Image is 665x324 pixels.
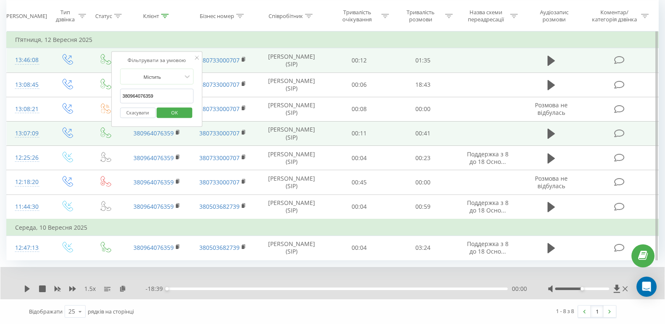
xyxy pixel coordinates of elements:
[165,287,169,290] div: Accessibility label
[556,307,574,315] div: 1 - 8 з 8
[29,308,63,315] span: Відображати
[528,9,580,23] div: Аудіозапис розмови
[269,12,303,19] div: Співробітник
[199,56,240,64] a: 380733000707
[391,170,455,194] td: 00:00
[327,170,391,194] td: 00:45
[133,244,174,251] a: 380964076359
[133,202,174,210] a: 380964076359
[636,277,657,297] div: Open Intercom Messenger
[256,48,327,73] td: [PERSON_NAME] (SIP)
[15,125,39,142] div: 13:07:09
[327,121,391,145] td: 00:11
[199,105,240,113] a: 380733000707
[391,194,455,219] td: 00:59
[327,236,391,260] td: 00:04
[391,48,455,73] td: 01:35
[199,244,240,251] a: 380503682739
[146,285,167,293] span: - 18:39
[391,97,455,121] td: 00:00
[5,12,47,19] div: [PERSON_NAME]
[256,121,327,145] td: [PERSON_NAME] (SIP)
[256,194,327,219] td: [PERSON_NAME] (SIP)
[467,240,509,255] span: Поддержка з 8 до 18 Осно...
[133,178,174,186] a: 380964076359
[256,236,327,260] td: [PERSON_NAME] (SIP)
[512,285,527,293] span: 00:00
[199,154,240,162] a: 380733000707
[15,101,39,117] div: 13:08:21
[256,73,327,97] td: [PERSON_NAME] (SIP)
[199,129,240,137] a: 380733000707
[535,174,568,190] span: Розмова не відбулась
[399,9,443,23] div: Тривалість розмови
[335,9,379,23] div: Тривалість очікування
[133,129,174,137] a: 380964076359
[581,287,584,290] div: Accessibility label
[163,106,186,119] span: OK
[157,107,193,118] button: OK
[327,73,391,97] td: 00:06
[133,154,174,162] a: 380964076359
[199,202,240,210] a: 380503682739
[256,97,327,121] td: [PERSON_NAME] (SIP)
[143,12,159,19] div: Клієнт
[391,121,455,145] td: 00:41
[256,170,327,194] td: [PERSON_NAME] (SIP)
[535,101,568,117] span: Розмова не відбулась
[55,9,76,23] div: Тип дзвінка
[15,150,39,166] div: 12:25:26
[199,80,240,88] a: 380733000707
[120,89,194,104] input: Введіть значення
[467,150,509,166] span: Поддержка з 8 до 18 Осно...
[95,12,112,19] div: Статус
[391,146,455,170] td: 00:23
[256,146,327,170] td: [PERSON_NAME] (SIP)
[463,9,508,23] div: Назва схеми переадресації
[15,174,39,190] div: 12:18:20
[591,306,603,317] a: 1
[391,236,455,260] td: 03:24
[327,146,391,170] td: 00:04
[120,107,156,118] button: Скасувати
[391,73,455,97] td: 18:43
[15,52,39,68] div: 13:46:08
[590,9,639,23] div: Коментар/категорія дзвінка
[88,308,134,315] span: рядків на сторінці
[15,240,39,256] div: 12:47:13
[467,199,509,214] span: Поддержка з 8 до 18 Осно...
[15,199,39,215] div: 11:44:30
[120,56,194,65] div: Фільтрувати за умовою
[84,285,96,293] span: 1.5 x
[327,97,391,121] td: 00:08
[7,31,659,48] td: П’ятниця, 12 Вересня 2025
[15,77,39,93] div: 13:08:45
[68,307,75,316] div: 25
[327,48,391,73] td: 00:12
[7,219,659,236] td: Середа, 10 Вересня 2025
[199,178,240,186] a: 380733000707
[327,194,391,219] td: 00:04
[200,12,234,19] div: Бізнес номер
